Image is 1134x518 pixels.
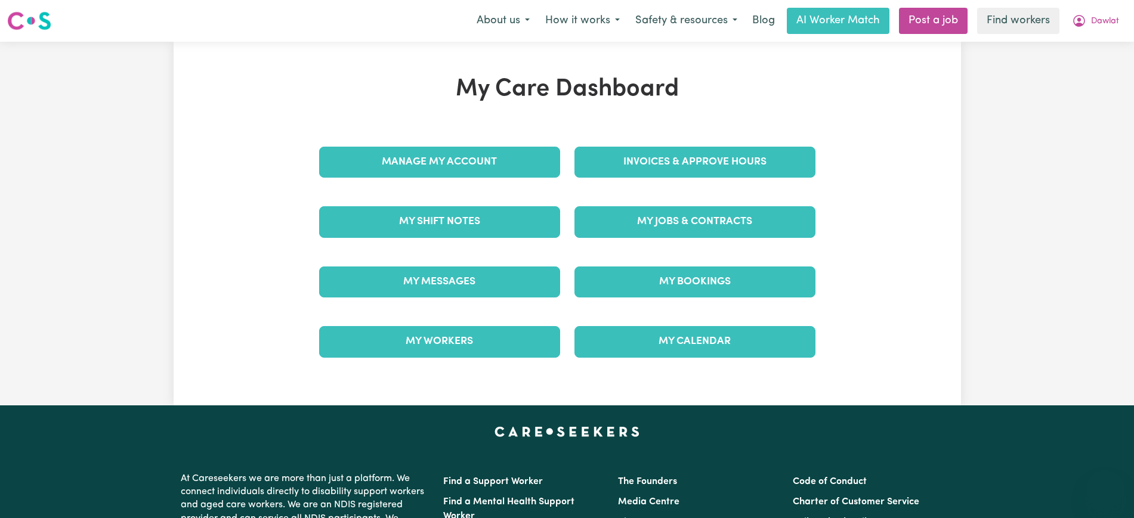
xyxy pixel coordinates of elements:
[628,8,745,33] button: Safety & resources
[443,477,543,486] a: Find a Support Worker
[618,497,679,507] a: Media Centre
[899,8,968,34] a: Post a job
[319,326,560,357] a: My Workers
[574,266,815,297] a: My Bookings
[7,10,51,32] img: Careseekers logo
[319,147,560,178] a: Manage My Account
[745,8,782,34] a: Blog
[574,326,815,357] a: My Calendar
[1064,8,1127,33] button: My Account
[618,477,677,486] a: The Founders
[1091,15,1119,28] span: Dawlat
[319,266,560,297] a: My Messages
[787,8,889,34] a: AI Worker Match
[537,8,628,33] button: How it works
[1086,470,1124,508] iframe: Button to launch messaging window
[574,206,815,237] a: My Jobs & Contracts
[469,8,537,33] button: About us
[312,75,823,104] h1: My Care Dashboard
[793,497,919,507] a: Charter of Customer Service
[977,8,1059,34] a: Find workers
[7,7,51,35] a: Careseekers logo
[495,427,639,436] a: Careseekers home page
[319,206,560,237] a: My Shift Notes
[793,477,867,486] a: Code of Conduct
[574,147,815,178] a: Invoices & Approve Hours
